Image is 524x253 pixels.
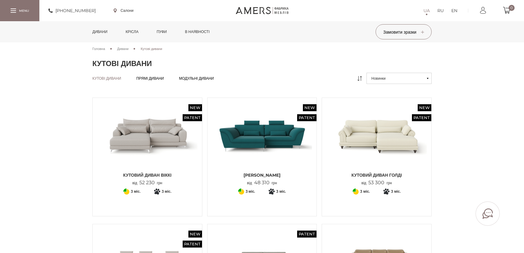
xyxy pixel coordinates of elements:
a: Салони [114,8,134,13]
span: [PERSON_NAME] [212,172,312,178]
p: від грн [361,180,392,186]
a: Прямі дивани [136,76,164,81]
span: 48 310 [252,180,272,185]
p: від грн [132,180,162,186]
span: 52 230 [137,180,157,185]
p: від грн [247,180,277,186]
span: Patent [183,241,202,248]
span: Головна [92,47,105,51]
span: Patent [297,231,317,238]
span: New [188,104,202,111]
span: 3 міс. [360,188,370,195]
a: Головна [92,46,105,52]
a: New Patent Кутовий диван ВІККІ Кутовий диван ВІККІ Кутовий диван ВІККІ від52 230грн [97,102,197,186]
a: Крісла [121,21,143,42]
span: Patent [412,114,431,121]
span: 3 міс. [131,188,141,195]
h1: Кутові дивани [92,59,432,68]
span: Дивани [117,47,129,51]
button: Замовити зразки [376,24,432,39]
a: New Patent Кутовий диван ГОЛДІ Кутовий диван ГОЛДІ Кутовий диван ГОЛДІ від53 300грн [327,102,427,186]
span: 3 міс. [162,188,171,195]
span: Patent [183,114,202,121]
a: в наявності [181,21,214,42]
a: [PHONE_NUMBER] [48,7,96,14]
a: UA [423,7,430,14]
button: Новинки [366,73,432,84]
span: New [418,104,431,111]
a: Пуфи [152,21,171,42]
a: Модульні дивани [179,76,214,81]
span: 3 міс. [276,188,286,195]
span: Кутовий диван ГОЛДІ [327,172,427,178]
span: Кутовий диван ВІККІ [97,172,197,178]
span: New [303,104,317,111]
span: 0 [509,5,515,11]
span: Замовити зразки [383,29,424,35]
a: EN [451,7,457,14]
a: Дивани [88,21,112,42]
span: Patent [297,114,317,121]
a: New Patent Кутовий Диван Грейсі Кутовий Диван Грейсі [PERSON_NAME] від48 310грн [212,102,312,186]
span: 53 300 [366,180,386,185]
span: 3 міс. [246,188,255,195]
span: New [188,231,202,238]
span: 3 міс. [391,188,401,195]
a: RU [437,7,444,14]
a: Дивани [117,46,129,52]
